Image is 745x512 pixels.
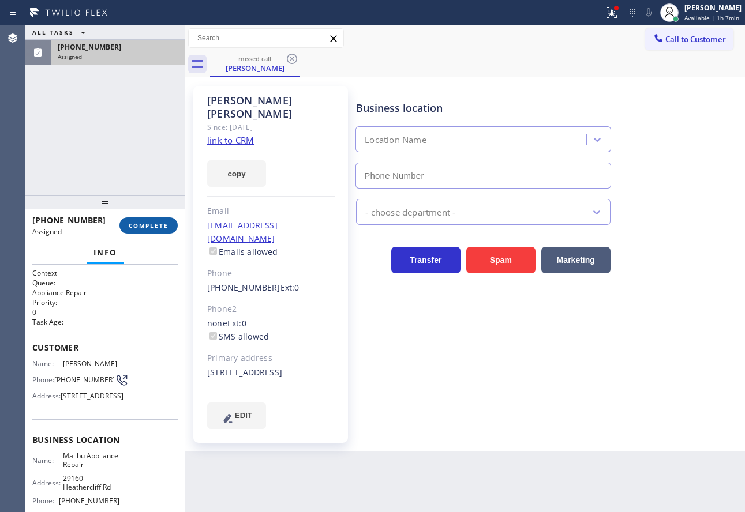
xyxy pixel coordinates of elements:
div: Phone [207,267,335,280]
div: Location Name [365,133,426,146]
span: 29160 Heathercliff Rd [63,474,120,492]
span: Name: [32,456,63,465]
div: Business location [356,100,610,116]
span: Available | 1h 7min [684,14,739,22]
span: EDIT [235,411,252,420]
button: Call to Customer [645,28,733,50]
span: Phone: [32,375,54,384]
div: Email [207,205,335,218]
span: [PHONE_NUMBER] [32,214,106,225]
div: - choose department - [365,205,455,219]
span: Ext: 0 [280,282,300,293]
span: Call to Customer [665,34,726,44]
button: Spam [466,247,536,273]
a: [PHONE_NUMBER] [207,282,280,293]
button: COMPLETE [119,217,178,234]
p: Appliance Repair [32,288,178,298]
button: Mute [641,5,657,21]
button: EDIT [207,402,266,429]
a: [EMAIL_ADDRESS][DOMAIN_NAME] [207,220,278,244]
div: none [207,317,335,344]
span: Address: [32,479,63,487]
span: [PHONE_NUMBER] [59,496,119,505]
div: Phone2 [207,303,335,316]
span: Business location [32,434,178,445]
span: [PHONE_NUMBER] [54,375,115,384]
span: Phone: [32,496,59,505]
div: [PERSON_NAME] [684,3,742,13]
span: Name: [32,359,63,368]
input: SMS allowed [209,332,217,340]
button: Info [87,242,124,264]
div: [STREET_ADDRESS] [207,366,335,379]
div: [PERSON_NAME] [211,63,298,73]
span: [PERSON_NAME] [63,359,120,368]
span: COMPLETE [129,221,169,229]
a: link to CRM [207,134,254,146]
h2: Priority: [32,298,178,307]
div: Gloria Wong [211,51,298,76]
span: Assigned [32,227,62,236]
label: SMS allowed [207,331,269,342]
div: Primary address [207,352,335,365]
span: Assigned [58,52,82,61]
span: Info [93,247,117,258]
input: Search [189,29,343,47]
h1: Context [32,268,178,278]
div: missed call [211,54,298,63]
span: Ext: 0 [227,318,246,329]
button: copy [207,160,266,187]
span: Malibu Appliance Repair [63,451,120,469]
button: Transfer [391,247,461,273]
input: Phone Number [355,163,611,189]
p: 0 [32,307,178,317]
span: [PHONE_NUMBER] [58,42,121,52]
input: Emails allowed [209,247,217,255]
button: ALL TASKS [25,25,97,39]
div: [PERSON_NAME] [PERSON_NAME] [207,94,335,121]
span: ALL TASKS [32,28,74,36]
label: Emails allowed [207,246,278,257]
span: [STREET_ADDRESS] [61,391,123,400]
span: Customer [32,342,178,353]
div: Since: [DATE] [207,121,335,134]
span: Address: [32,391,61,400]
button: Marketing [541,247,611,273]
h2: Queue: [32,278,178,288]
h2: Task Age: [32,317,178,327]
